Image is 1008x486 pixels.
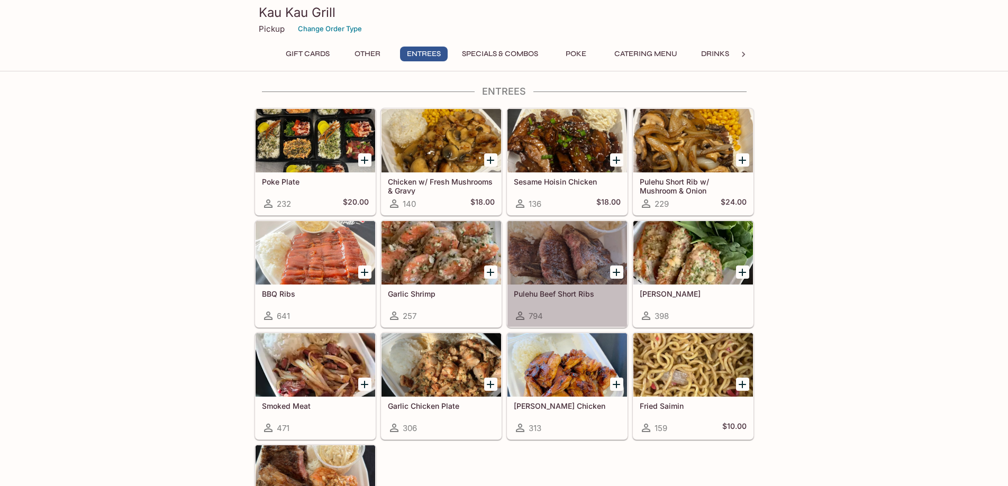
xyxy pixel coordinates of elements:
button: Add Garlic Ahi [736,265,749,279]
h5: $24.00 [721,197,747,210]
button: Entrees [400,47,448,61]
h5: Pulehu Beef Short Ribs [514,289,621,298]
button: Change Order Type [293,21,367,37]
button: Specials & Combos [456,47,544,61]
button: Add Teri Chicken [610,378,623,391]
h5: Chicken w/ Fresh Mushrooms & Gravy [388,177,495,195]
h5: $18.00 [470,197,495,210]
button: Add Pulehu Short Rib w/ Mushroom & Onion [736,153,749,167]
div: Garlic Shrimp [382,221,501,285]
p: Pickup [259,24,285,34]
button: Gift Cards [280,47,335,61]
button: Add Garlic Shrimp [484,265,497,279]
div: Sesame Hoisin Chicken [507,109,627,172]
div: Fried Saimin [633,333,753,397]
h5: Fried Saimin [640,401,747,410]
div: BBQ Ribs [256,221,375,285]
a: Garlic Chicken Plate306 [381,333,502,439]
h5: Pulehu Short Rib w/ Mushroom & Onion [640,177,747,195]
h4: Entrees [255,86,754,97]
h5: [PERSON_NAME] Chicken [514,401,621,410]
button: Add Poke Plate [358,153,371,167]
h5: $18.00 [596,197,621,210]
span: 136 [529,199,541,209]
button: Add Smoked Meat [358,378,371,391]
h5: $20.00 [343,197,369,210]
div: Poke Plate [256,109,375,172]
div: Chicken w/ Fresh Mushrooms & Gravy [382,109,501,172]
a: Sesame Hoisin Chicken136$18.00 [507,108,628,215]
a: Poke Plate232$20.00 [255,108,376,215]
span: 794 [529,311,543,321]
h5: BBQ Ribs [262,289,369,298]
button: Catering Menu [609,47,683,61]
button: Other [344,47,392,61]
button: Add Garlic Chicken Plate [484,378,497,391]
div: Garlic Ahi [633,221,753,285]
a: Garlic Shrimp257 [381,221,502,327]
button: Poke [552,47,600,61]
span: 471 [277,423,289,433]
h5: Garlic Chicken Plate [388,401,495,410]
button: Add Fried Saimin [736,378,749,391]
span: 140 [403,199,416,209]
button: Add Sesame Hoisin Chicken [610,153,623,167]
h5: $10.00 [722,421,747,434]
a: Pulehu Beef Short Ribs794 [507,221,628,327]
button: Drinks [692,47,739,61]
a: BBQ Ribs641 [255,221,376,327]
div: Pulehu Beef Short Ribs [507,221,627,285]
span: 313 [529,423,541,433]
button: Add BBQ Ribs [358,265,371,279]
h5: Garlic Shrimp [388,289,495,298]
a: Fried Saimin159$10.00 [633,333,753,439]
span: 159 [655,423,667,433]
span: 398 [655,311,669,321]
span: 306 [403,423,417,433]
span: 229 [655,199,669,209]
h5: Smoked Meat [262,401,369,410]
a: [PERSON_NAME]398 [633,221,753,327]
div: Smoked Meat [256,333,375,397]
div: Garlic Chicken Plate [382,333,501,397]
div: Pulehu Short Rib w/ Mushroom & Onion [633,109,753,172]
h5: Poke Plate [262,177,369,186]
a: Smoked Meat471 [255,333,376,439]
a: Chicken w/ Fresh Mushrooms & Gravy140$18.00 [381,108,502,215]
div: Teri Chicken [507,333,627,397]
button: Add Pulehu Beef Short Ribs [610,265,623,279]
span: 641 [277,311,290,321]
span: 257 [403,311,416,321]
button: Add Chicken w/ Fresh Mushrooms & Gravy [484,153,497,167]
a: Pulehu Short Rib w/ Mushroom & Onion229$24.00 [633,108,753,215]
a: [PERSON_NAME] Chicken313 [507,333,628,439]
span: 232 [277,199,291,209]
h5: Sesame Hoisin Chicken [514,177,621,186]
h3: Kau Kau Grill [259,4,750,21]
h5: [PERSON_NAME] [640,289,747,298]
